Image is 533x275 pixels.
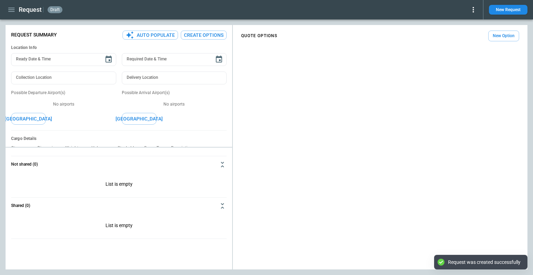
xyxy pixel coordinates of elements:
p: Request Summary [11,32,57,38]
p: Volume [92,145,112,151]
button: Choose date [102,52,116,66]
div: Request was created successfully [448,259,521,265]
p: List is empty [11,214,227,239]
h6: Shared (0) [11,203,30,208]
p: No airports [11,101,116,107]
p: Possible Departure Airport(s) [11,90,116,96]
button: Choose date [212,52,226,66]
button: New Option [488,31,519,41]
button: Auto Populate [122,31,178,40]
button: [GEOGRAPHIC_DATA] [11,113,46,125]
p: Qty [11,145,23,151]
button: Shared (0) [11,198,227,214]
p: No airports [122,101,227,107]
p: Cargo Type [144,145,171,151]
h4: QUOTE OPTIONS [241,34,277,37]
button: Not shared (0) [11,156,227,173]
div: Not shared (0) [11,173,227,197]
h1: Request [19,6,42,14]
span: draft [49,7,61,12]
p: Possible Arrival Airport(s) [122,90,227,96]
button: New Request [489,5,527,15]
button: Create Options [181,31,227,40]
p: Stackable [118,145,142,151]
button: [GEOGRAPHIC_DATA] [122,113,156,125]
h6: Location Info [11,45,227,50]
h6: Not shared (0) [11,162,38,167]
div: scrollable content [233,28,527,44]
p: Dimensions [37,145,65,151]
p: Weight [65,145,84,151]
h6: Cargo Details [11,136,227,141]
div: Not shared (0) [11,214,227,239]
p: Description [171,145,198,151]
p: List is empty [11,173,227,197]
